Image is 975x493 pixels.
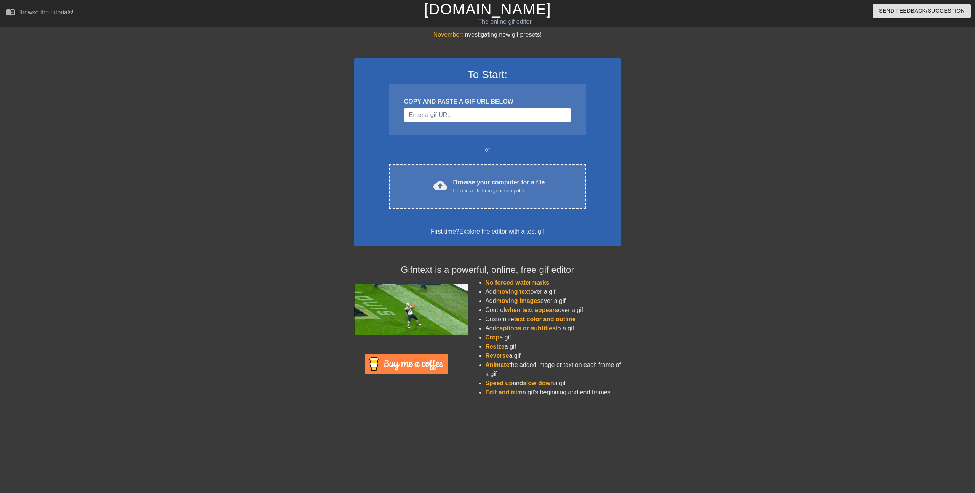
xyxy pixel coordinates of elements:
[433,179,447,192] span: cloud_upload
[453,187,545,195] div: Upload a file from your computer
[505,307,558,313] span: when text appears
[485,360,621,379] li: the added image or text on each frame of a gif
[424,1,551,18] a: [DOMAIN_NAME]
[404,97,571,106] div: COPY AND PASTE A GIF URL BELOW
[873,4,971,18] button: Send Feedback/Suggestion
[6,7,15,16] span: menu_book
[354,264,621,275] h4: Gifntext is a powerful, online, free gif editor
[374,145,601,154] div: or
[453,178,545,195] div: Browse your computer for a file
[485,324,621,333] li: Add to a gif
[485,379,621,388] li: and a gif
[485,380,513,386] span: Speed up
[485,389,523,395] span: Edit and trim
[364,227,611,236] div: First time?
[485,334,499,341] span: Crop
[496,325,556,331] span: captions or subtitles
[496,288,531,295] span: moving text
[364,68,611,81] h3: To Start:
[354,30,621,39] div: Investigating new gif presets!
[485,352,509,359] span: Reverse
[6,7,74,19] a: Browse the tutorials!
[354,284,468,335] img: football_small.gif
[329,17,681,26] div: The online gif editor
[523,380,554,386] span: slow down
[496,298,540,304] span: moving images
[485,333,621,342] li: a gif
[879,6,965,16] span: Send Feedback/Suggestion
[485,362,509,368] span: Animate
[485,279,549,286] span: No forced watermarks
[485,296,621,306] li: Add over a gif
[433,31,463,38] span: November:
[485,388,621,397] li: a gif's beginning and end frames
[485,351,621,360] li: a gif
[459,228,544,235] a: Explore the editor with a test gif
[18,9,74,16] div: Browse the tutorials!
[485,343,505,350] span: Resize
[485,287,621,296] li: Add over a gif
[485,342,621,351] li: a gif
[404,108,571,122] input: Username
[514,316,576,322] span: text color and outline
[365,354,448,374] img: Buy Me A Coffee
[485,306,621,315] li: Control over a gif
[485,315,621,324] li: Customize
